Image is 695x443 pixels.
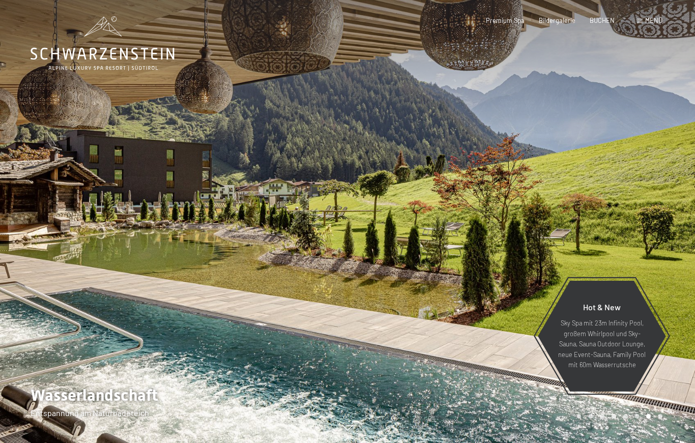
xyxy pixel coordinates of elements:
div: Carousel Page 7 (Current Slide) [646,414,651,419]
a: BUCHEN [590,16,615,24]
a: Premium Spa [486,16,525,24]
div: Carousel Page 4 [612,414,616,419]
div: Carousel Page 2 [588,414,593,419]
a: Hot & New Sky Spa mit 23m Infinity Pool, großem Whirlpool und Sky-Sauna, Sauna Outdoor Lounge, ne... [537,280,667,392]
div: Carousel Page 6 [635,414,640,419]
div: Carousel Page 1 [577,414,582,419]
p: Sky Spa mit 23m Infinity Pool, großem Whirlpool und Sky-Sauna, Sauna Outdoor Lounge, neue Event-S... [558,318,646,370]
a: Bildergalerie [539,16,575,24]
div: Carousel Pagination [573,414,662,419]
div: Carousel Page 3 [600,414,604,419]
span: Menü [645,16,662,24]
span: Hot & New [583,302,621,312]
div: Carousel Page 5 [623,414,628,419]
div: Carousel Page 8 [658,414,662,419]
